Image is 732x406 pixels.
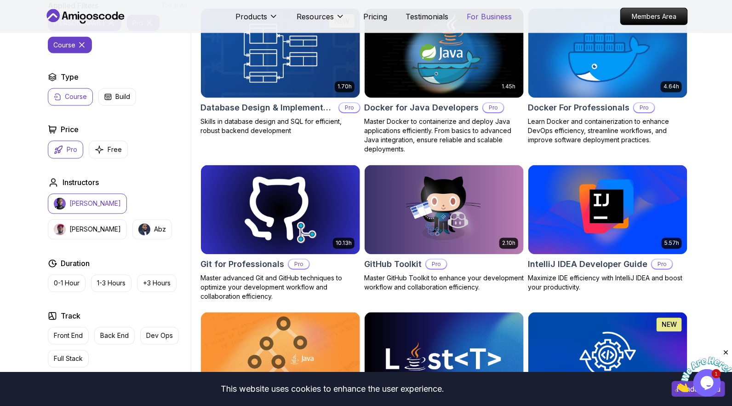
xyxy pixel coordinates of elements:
[48,37,92,53] button: course
[53,41,75,50] p: course
[201,9,360,98] img: Database Design & Implementation card
[200,101,335,114] h2: Database Design & Implementation
[94,327,135,345] button: Back End
[48,275,86,292] button: 0-1 Hour
[634,103,654,112] p: Pro
[364,273,524,292] p: Master GitHub Toolkit to enhance your development workflow and collaboration efficiency.
[115,93,130,102] p: Build
[146,331,173,341] p: Dev Ops
[48,220,127,240] button: instructor img[PERSON_NAME]
[426,260,446,269] p: Pro
[154,225,166,234] p: Abz
[54,279,80,288] p: 0-1 Hour
[364,117,524,154] p: Master Docker to containerize and deploy Java applications efficiently. From basics to advanced J...
[91,275,132,292] button: 1-3 Hours
[61,258,90,269] h2: Duration
[364,258,422,271] h2: GitHub Toolkit
[48,141,83,159] button: Pro
[339,103,360,112] p: Pro
[67,145,77,155] p: Pro
[528,165,687,255] img: IntelliJ IDEA Developer Guide card
[235,11,278,29] button: Products
[54,224,66,236] img: instructor img
[200,165,360,301] a: Git for Professionals card10.13hGit for ProfessionalsProMaster advanced Git and GitHub techniques...
[89,141,128,159] button: Free
[54,331,83,341] p: Front End
[620,8,688,25] a: Members Area
[200,258,284,271] h2: Git for Professionals
[483,103,503,112] p: Pro
[528,313,687,402] img: Java Integration Testing card
[528,273,688,292] p: Maximize IDE efficiency with IntelliJ IDEA and boost your productivity.
[365,313,524,402] img: Java Generics card
[69,225,121,234] p: [PERSON_NAME]
[364,8,524,154] a: Docker for Java Developers card1.45hDocker for Java DevelopersProMaster Docker to containerize an...
[337,83,352,91] p: 1.70h
[61,311,80,322] h2: Track
[663,83,679,91] p: 4.64h
[7,379,658,399] div: This website uses cookies to enhance the user experience.
[363,11,387,22] a: Pricing
[100,331,129,341] p: Back End
[662,320,677,330] p: NEW
[235,11,267,22] p: Products
[297,11,334,22] p: Resources
[528,165,688,292] a: IntelliJ IDEA Developer Guide card5.57hIntelliJ IDEA Developer GuideProMaximize IDE efficiency wi...
[200,117,360,135] p: Skills in database design and SQL for efficient, robust backend development
[65,93,87,102] p: Course
[54,198,66,210] img: instructor img
[621,8,687,25] p: Members Area
[132,220,172,240] button: instructor imgAbz
[652,260,672,269] p: Pro
[143,279,171,288] p: +3 Hours
[201,165,360,255] img: Git for Professionals card
[98,88,136,106] button: Build
[672,381,725,397] button: Accept cookies
[48,350,89,368] button: Full Stack
[48,194,127,214] button: instructor img[PERSON_NAME]
[528,101,629,114] h2: Docker For Professionals
[200,273,360,301] p: Master advanced Git and GitHub techniques to optimize your development workflow and collaboration...
[137,275,177,292] button: +3 Hours
[140,327,179,345] button: Dev Ops
[664,240,679,247] p: 5.57h
[48,88,93,106] button: Course
[528,8,688,145] a: Docker For Professionals card4.64hDocker For ProfessionalsProLearn Docker and containerization to...
[502,83,515,91] p: 1.45h
[467,11,512,22] a: For Business
[138,224,150,236] img: instructor img
[364,101,479,114] h2: Docker for Java Developers
[365,165,524,255] img: GitHub Toolkit card
[54,354,83,364] p: Full Stack
[406,11,448,22] a: Testimonials
[201,313,360,402] img: Java Data Structures card
[528,258,647,271] h2: IntelliJ IDEA Developer Guide
[108,145,122,155] p: Free
[200,8,360,135] a: Database Design & Implementation card1.70hNEWDatabase Design & ImplementationProSkills in databas...
[675,348,732,392] iframe: chat widget
[528,9,687,98] img: Docker For Professionals card
[289,260,309,269] p: Pro
[69,199,121,209] p: [PERSON_NAME]
[336,240,352,247] p: 10.13h
[365,9,524,98] img: Docker for Java Developers card
[63,177,99,188] h2: Instructors
[364,165,524,292] a: GitHub Toolkit card2.10hGitHub ToolkitProMaster GitHub Toolkit to enhance your development workfl...
[528,117,688,145] p: Learn Docker and containerization to enhance DevOps efficiency, streamline workflows, and improve...
[61,124,79,135] h2: Price
[297,11,345,29] button: Resources
[502,240,515,247] p: 2.10h
[48,327,89,345] button: Front End
[61,72,79,83] h2: Type
[97,279,126,288] p: 1-3 Hours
